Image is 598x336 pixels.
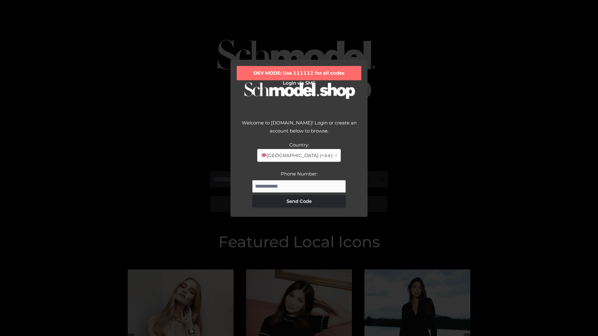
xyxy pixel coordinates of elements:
[289,142,309,148] label: Country:
[237,66,361,80] div: DEV MODE: Use 111111 for all codes
[237,119,361,141] div: Welcome to [DOMAIN_NAME]! Login or create an account below to browse.
[281,171,318,177] label: Phone Number:
[252,195,346,208] button: Send Code
[262,153,266,157] img: 🇬🇧
[237,80,361,86] h2: Login via SMS
[261,152,332,160] span: [GEOGRAPHIC_DATA] (+44)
